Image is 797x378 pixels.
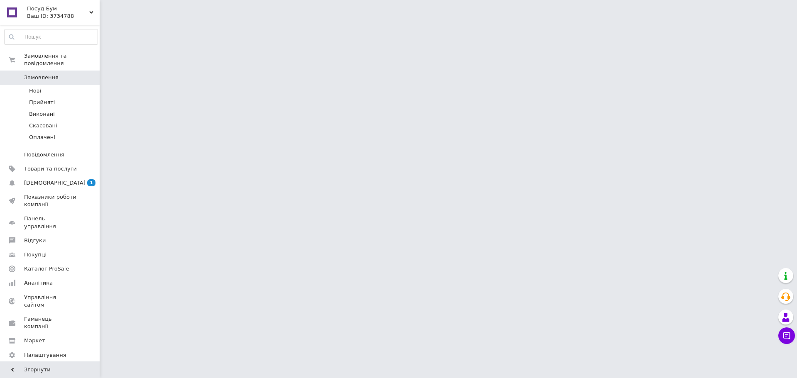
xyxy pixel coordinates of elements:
[24,251,46,259] span: Покупці
[24,165,77,173] span: Товари та послуги
[29,87,41,95] span: Нові
[24,193,77,208] span: Показники роботи компанії
[24,151,64,159] span: Повідомлення
[29,122,57,129] span: Скасовані
[24,351,66,359] span: Налаштування
[24,279,53,287] span: Аналітика
[778,327,795,344] button: Чат з покупцем
[24,52,100,67] span: Замовлення та повідомлення
[27,5,89,12] span: Посуд Бум
[5,29,98,44] input: Пошук
[24,315,77,330] span: Гаманець компанії
[29,110,55,118] span: Виконані
[24,74,59,81] span: Замовлення
[24,237,46,244] span: Відгуки
[87,179,95,186] span: 1
[24,215,77,230] span: Панель управління
[24,294,77,309] span: Управління сайтом
[24,337,45,344] span: Маркет
[24,265,69,273] span: Каталог ProSale
[24,179,86,187] span: [DEMOGRAPHIC_DATA]
[29,134,55,141] span: Оплачені
[27,12,100,20] div: Ваш ID: 3734788
[29,99,55,106] span: Прийняті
